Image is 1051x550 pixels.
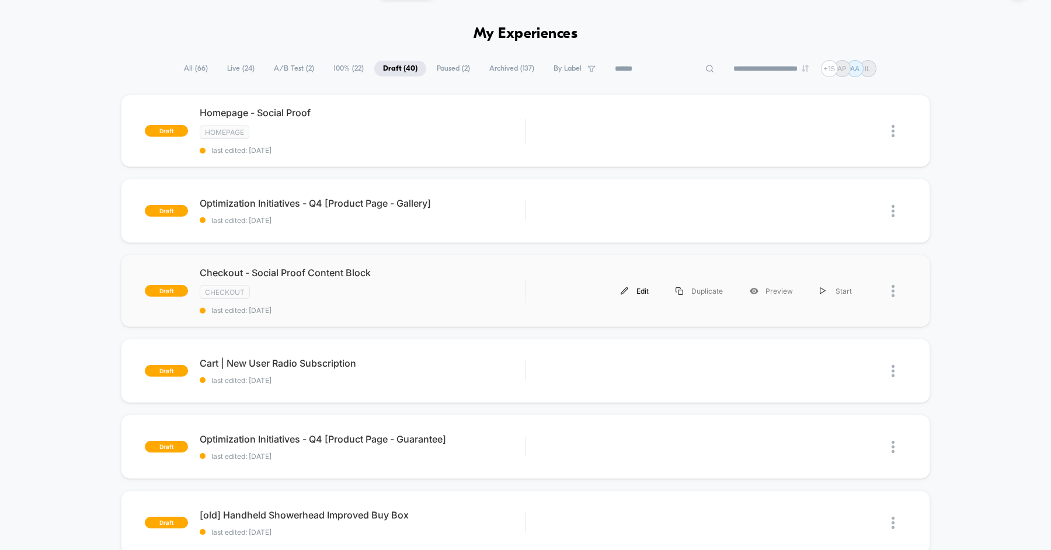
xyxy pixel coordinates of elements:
div: Preview [736,278,806,304]
span: 100% ( 22 ) [325,61,373,76]
span: draft [145,517,188,528]
span: All ( 66 ) [175,61,217,76]
span: [old] Handheld Showerhead Improved Buy Box [200,509,525,521]
img: end [802,65,809,72]
span: draft [145,205,188,217]
span: last edited: [DATE] [200,146,525,155]
span: By Label [554,64,582,73]
span: Optimization Initiatives - Q4 [Product Page - Guarantee] [200,433,525,445]
span: Draft ( 40 ) [374,61,426,76]
img: menu [676,287,683,295]
span: Paused ( 2 ) [428,61,479,76]
div: Start [806,278,865,304]
span: draft [145,365,188,377]
span: Homepage - Social Proof [200,107,525,119]
img: close [892,441,895,453]
span: last edited: [DATE] [200,376,525,385]
img: close [892,205,895,217]
span: last edited: [DATE] [200,452,525,461]
span: Archived ( 137 ) [481,61,543,76]
div: + 15 [821,60,838,77]
img: close [892,285,895,297]
span: last edited: [DATE] [200,216,525,225]
span: draft [145,285,188,297]
span: A/B Test ( 2 ) [265,61,323,76]
span: Live ( 24 ) [218,61,263,76]
span: draft [145,125,188,137]
img: close [892,517,895,529]
span: HOMEPAGE [200,126,249,139]
span: Cart | New User Radio Subscription [200,357,525,369]
p: IL [865,64,871,73]
div: Duplicate [662,278,736,304]
span: draft [145,441,188,452]
span: Optimization Initiatives - Q4 [Product Page - Gallery] [200,197,525,209]
div: Edit [607,278,662,304]
p: AA [850,64,859,73]
img: menu [621,287,628,295]
span: last edited: [DATE] [200,528,525,537]
span: Checkout - Social Proof Content Block [200,267,525,279]
p: AP [837,64,847,73]
img: close [892,125,895,137]
img: close [892,365,895,377]
span: last edited: [DATE] [200,306,525,315]
span: CHECKOUT [200,286,250,299]
img: menu [820,287,826,295]
h1: My Experiences [474,26,578,43]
